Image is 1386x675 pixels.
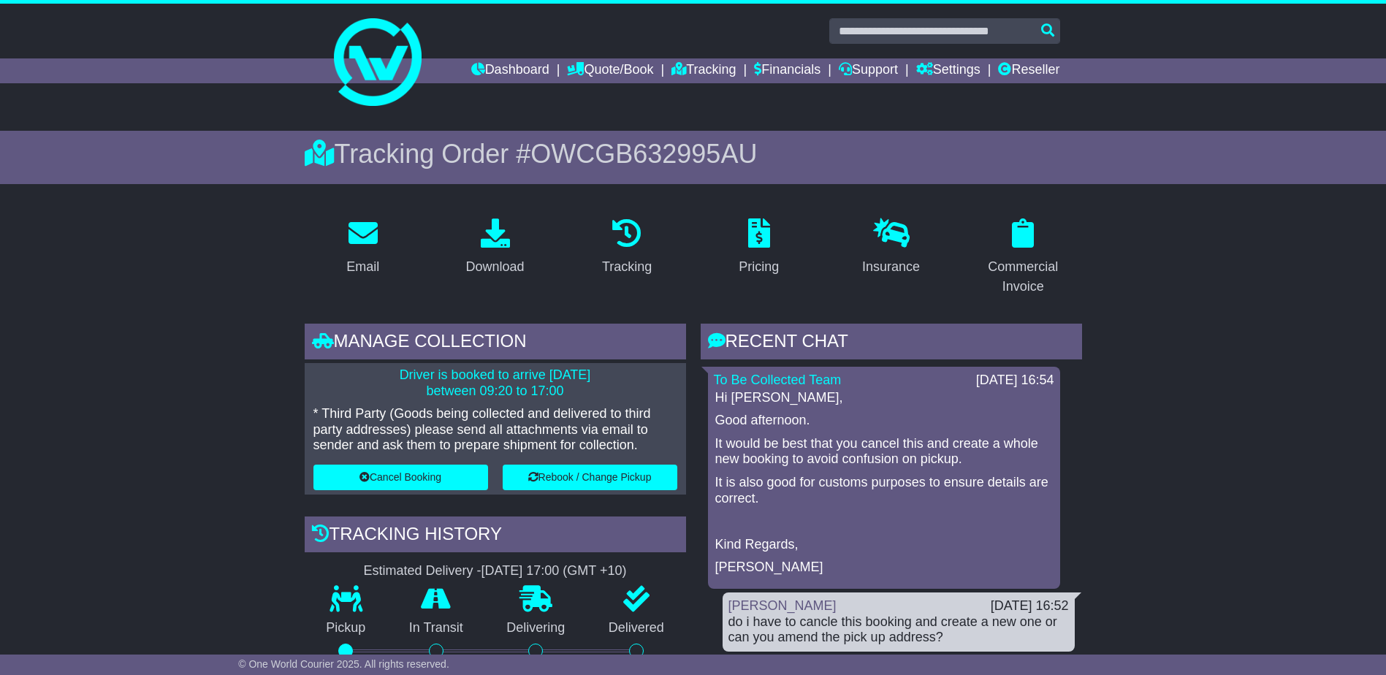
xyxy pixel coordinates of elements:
[305,620,388,636] p: Pickup
[387,620,485,636] p: In Transit
[715,436,1053,468] p: It would be best that you cancel this and create a whole new booking to avoid confusion on pickup.
[503,465,677,490] button: Rebook / Change Pickup
[729,213,788,282] a: Pricing
[465,257,524,277] div: Download
[728,614,1069,646] div: do i have to cancle this booking and create a new one or can you amend the pick up address?
[313,367,677,399] p: Driver is booked to arrive [DATE] between 09:20 to 17:00
[671,58,736,83] a: Tracking
[862,257,920,277] div: Insurance
[238,658,449,670] span: © One World Courier 2025. All rights reserved.
[456,213,533,282] a: Download
[305,324,686,363] div: Manage collection
[305,563,686,579] div: Estimated Delivery -
[853,213,929,282] a: Insurance
[471,58,549,83] a: Dashboard
[839,58,898,83] a: Support
[991,598,1069,614] div: [DATE] 16:52
[346,257,379,277] div: Email
[337,213,389,282] a: Email
[313,406,677,454] p: * Third Party (Goods being collected and delivered to third party addresses) please send all atta...
[305,516,686,556] div: Tracking history
[715,413,1053,429] p: Good afternoon.
[739,257,779,277] div: Pricing
[964,213,1082,302] a: Commercial Invoice
[998,58,1059,83] a: Reseller
[976,373,1054,389] div: [DATE] 16:54
[313,465,488,490] button: Cancel Booking
[715,475,1053,506] p: It is also good for customs purposes to ensure details are correct.
[701,324,1082,363] div: RECENT CHAT
[593,213,661,282] a: Tracking
[714,373,842,387] a: To Be Collected Team
[754,58,820,83] a: Financials
[715,390,1053,406] p: Hi [PERSON_NAME],
[587,620,686,636] p: Delivered
[567,58,653,83] a: Quote/Book
[481,563,627,579] div: [DATE] 17:00 (GMT +10)
[602,257,652,277] div: Tracking
[305,138,1082,169] div: Tracking Order #
[974,257,1073,297] div: Commercial Invoice
[916,58,981,83] a: Settings
[715,560,1053,576] p: [PERSON_NAME]
[485,620,587,636] p: Delivering
[728,598,837,613] a: [PERSON_NAME]
[530,139,757,169] span: OWCGB632995AU
[715,537,1053,553] p: Kind Regards,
